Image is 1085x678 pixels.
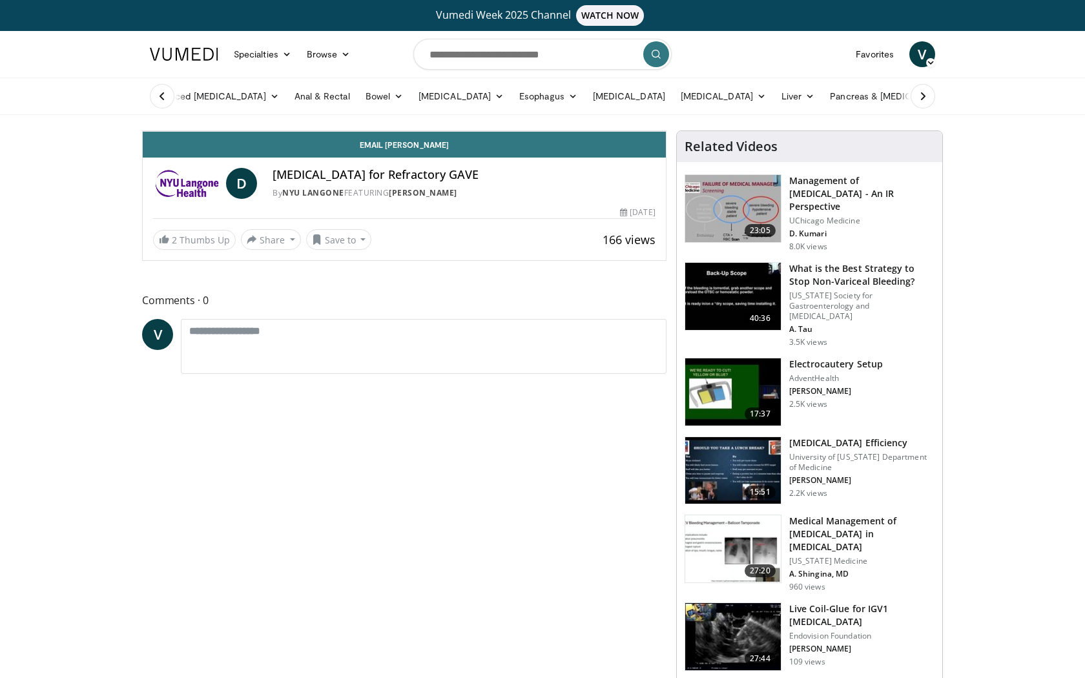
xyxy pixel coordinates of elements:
p: 109 views [789,657,825,667]
p: 2.2K views [789,488,827,498]
h3: [MEDICAL_DATA] Efficiency [789,437,935,449]
p: 8.0K views [789,241,827,252]
a: [MEDICAL_DATA] [411,83,512,109]
div: [DATE] [620,207,655,218]
a: 23:05 Management of [MEDICAL_DATA] - An IR Perspective UChicago Medicine D. Kumari 8.0K views [685,174,935,252]
a: 17:37 Electrocautery Setup AdventHealth [PERSON_NAME] 2.5K views [685,358,935,426]
p: Endovision Foundation [789,631,935,641]
a: Pancreas & [MEDICAL_DATA] [822,83,973,109]
p: 960 views [789,582,825,592]
span: WATCH NOW [576,5,645,26]
h3: Management of [MEDICAL_DATA] - An IR Perspective [789,174,935,213]
span: 166 views [603,232,656,247]
img: VuMedi Logo [150,48,218,61]
p: [PERSON_NAME] [789,644,935,654]
a: Liver [774,83,822,109]
span: 27:44 [745,652,776,665]
p: D. Kumari [789,229,935,239]
a: 27:44 Live Coil-Glue for IGV1 [MEDICAL_DATA] Endovision Foundation [PERSON_NAME] 109 views [685,602,935,671]
a: 27:20 Medical Management of [MEDICAL_DATA] in [MEDICAL_DATA] [US_STATE] Medicine A. Shingina, MD ... [685,515,935,592]
a: [MEDICAL_DATA] [673,83,774,109]
h4: [MEDICAL_DATA] for Refractory GAVE [273,168,655,182]
a: V [142,319,173,350]
h3: What is the Best Strategy to Stop Non-Variceal Bleeding? [789,262,935,288]
a: Browse [299,41,358,67]
a: Anal & Rectal [287,83,358,109]
img: NYU Langone [153,168,221,199]
a: NYU Langone [282,187,344,198]
p: AdventHealth [789,373,883,384]
button: Save to [306,229,372,250]
p: [US_STATE] Medicine [789,556,935,566]
p: A. Tau [789,324,935,334]
span: 17:37 [745,407,776,420]
p: A. Shingina, MD [789,569,935,579]
img: bd36b20d-a3bb-4fa4-974b-52eab48e72d2.150x105_q85_crop-smart_upscale.jpg [685,515,781,582]
p: 2.5K views [789,399,827,409]
a: [PERSON_NAME] [389,187,457,198]
p: 3.5K views [789,337,827,347]
span: 27:20 [745,564,776,577]
input: Search topics, interventions [413,39,672,70]
span: Comments 0 [142,292,666,309]
span: 40:36 [745,312,776,325]
a: [MEDICAL_DATA] [585,83,673,109]
a: Vumedi Week 2025 ChannelWATCH NOW [152,5,933,26]
p: [PERSON_NAME] [789,475,935,486]
img: f07a691c-eec3-405b-bc7b-19fe7e1d3130.150x105_q85_crop-smart_upscale.jpg [685,175,781,242]
div: By FEATURING [273,187,655,199]
a: Email [PERSON_NAME] [143,132,666,158]
span: 23:05 [745,224,776,237]
p: [US_STATE] Society for Gastroenterology and [MEDICAL_DATA] [789,291,935,322]
a: 40:36 What is the Best Strategy to Stop Non-Variceal Bleeding? [US_STATE] Society for Gastroenter... [685,262,935,347]
a: 15:51 [MEDICAL_DATA] Efficiency University of [US_STATE] Department of Medicine [PERSON_NAME] 2.2... [685,437,935,505]
h4: Related Videos [685,139,778,154]
img: a8f8618f-285f-43bc-b203-f0a716e9045a.150x105_q85_crop-smart_upscale.jpg [685,603,781,670]
img: a35cb7b2-4385-470e-acb2-cdf7ea2e4aa7.150x105_q85_crop-smart_upscale.jpg [685,437,781,504]
a: Specialties [226,41,299,67]
span: 2 [172,234,177,246]
a: Advanced [MEDICAL_DATA] [142,83,287,109]
p: UChicago Medicine [789,216,935,226]
button: Share [241,229,301,250]
h3: Medical Management of [MEDICAL_DATA] in [MEDICAL_DATA] [789,515,935,553]
a: D [226,168,257,199]
a: Favorites [848,41,902,67]
p: [PERSON_NAME] [789,386,883,396]
a: Bowel [358,83,411,109]
video-js: Video Player [143,131,666,132]
h3: Live Coil-Glue for IGV1 [MEDICAL_DATA] [789,602,935,628]
p: University of [US_STATE] Department of Medicine [789,452,935,473]
a: 2 Thumbs Up [153,230,236,250]
span: 15:51 [745,486,776,498]
img: e6626c8c-8213-4553-a5ed-5161c846d23b.150x105_q85_crop-smart_upscale.jpg [685,263,781,330]
a: Esophagus [512,83,585,109]
h3: Electrocautery Setup [789,358,883,371]
img: fad971be-1e1b-4bee-8d31-3c0c22ccf592.150x105_q85_crop-smart_upscale.jpg [685,358,781,426]
a: V [909,41,935,67]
